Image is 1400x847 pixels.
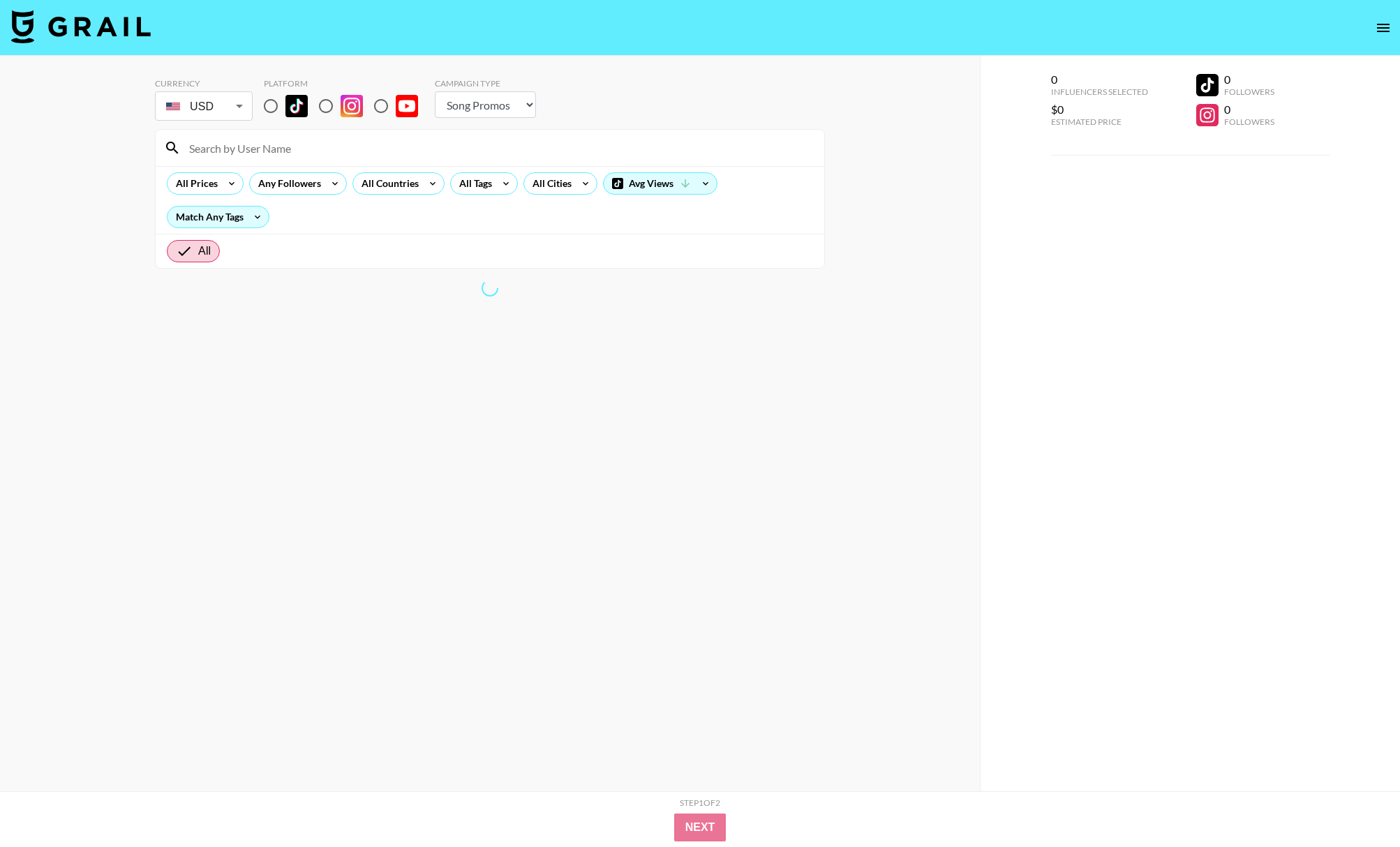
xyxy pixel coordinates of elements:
[198,243,211,260] span: All
[158,94,250,119] div: USD
[250,173,324,194] div: Any Followers
[1224,117,1274,127] div: Followers
[604,173,717,194] div: Avg Views
[167,173,221,194] div: All Prices
[451,173,495,194] div: All Tags
[674,814,727,841] button: Next
[435,78,536,89] div: Campaign Type
[396,95,418,117] img: YouTube
[1369,14,1397,42] button: open drawer
[1051,73,1148,87] div: 0
[285,95,308,117] img: TikTok
[1224,103,1274,117] div: 0
[155,78,253,89] div: Currency
[353,173,422,194] div: All Countries
[1224,87,1274,97] div: Followers
[341,95,363,117] img: Instagram
[264,78,429,89] div: Platform
[1224,73,1274,87] div: 0
[524,173,574,194] div: All Cities
[167,207,269,227] div: Match Any Tags
[1051,117,1148,127] div: Estimated Price
[181,137,816,159] input: Search by User Name
[11,10,151,43] img: Grail Talent
[482,280,498,297] span: Refreshing lists, bookers, clients, countries, tags, cities, talent, talent...
[1051,87,1148,97] div: Influencers Selected
[1051,103,1148,117] div: $0
[680,797,720,808] div: Step 1 of 2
